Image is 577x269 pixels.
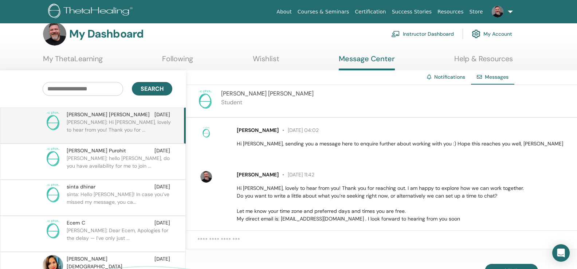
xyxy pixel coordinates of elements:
[43,54,103,69] a: My ThetaLearning
[43,219,63,239] img: no-photo.png
[274,5,294,19] a: About
[67,219,85,227] span: Ecem C
[67,155,172,176] p: [PERSON_NAME]: hello [PERSON_NAME], do you have availability for me to join ...
[67,118,172,140] p: [PERSON_NAME]: Hi [PERSON_NAME], lovely to hear from you! Thank you for ...
[43,147,63,167] img: no-photo.png
[141,85,164,93] span: Search
[43,183,63,203] img: no-photo.png
[454,54,513,69] a: Help & Resources
[48,4,135,20] img: logo.png
[132,82,172,95] button: Search
[472,28,480,40] img: cog.svg
[279,171,314,178] span: [DATE] 11:42
[43,22,66,46] img: default.jpg
[485,74,509,80] span: Messages
[339,54,395,70] a: Message Center
[237,184,569,253] p: Hi [PERSON_NAME], lovely to hear from you! Thank you for reaching out. I am happy to explore how ...
[195,89,215,110] img: no-photo.png
[352,5,389,19] a: Certification
[492,6,503,17] img: default.jpg
[67,183,95,191] span: sinta dhinar
[472,26,512,42] a: My Account
[154,111,170,118] span: [DATE]
[435,5,467,19] a: Resources
[200,171,212,183] img: default.jpg
[200,126,212,138] img: no-photo.png
[67,147,126,155] span: [PERSON_NAME] Purohit
[162,54,193,69] a: Following
[43,111,63,131] img: no-photo.png
[295,5,352,19] a: Courses & Seminars
[279,127,319,133] span: [DATE] 04:02
[552,244,570,262] div: Open Intercom Messenger
[154,147,170,155] span: [DATE]
[67,191,172,213] p: sinta: Hello [PERSON_NAME]! In case you’ve missed my message, you ca...
[67,227,172,249] p: [PERSON_NAME]: Dear Ecem, Apologies for the delay — I’ve only just ...
[389,5,435,19] a: Success Stories
[391,26,454,42] a: Instructor Dashboard
[154,183,170,191] span: [DATE]
[67,111,150,118] span: [PERSON_NAME] [PERSON_NAME]
[237,171,279,178] span: [PERSON_NAME]
[253,54,279,69] a: Wishlist
[221,90,314,97] span: [PERSON_NAME] [PERSON_NAME]
[434,74,465,80] a: Notifications
[237,127,279,133] span: [PERSON_NAME]
[154,219,170,227] span: [DATE]
[237,140,569,148] p: Hi [PERSON_NAME], sending you a message here to enquire further about working with you :) Hope th...
[69,27,144,40] h3: My Dashboard
[391,31,400,37] img: chalkboard-teacher.svg
[221,98,314,107] p: Student
[467,5,486,19] a: Store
